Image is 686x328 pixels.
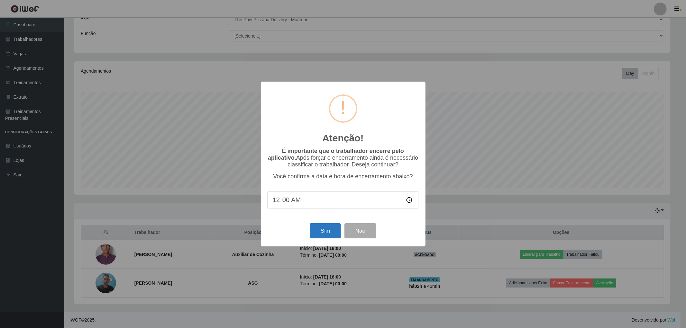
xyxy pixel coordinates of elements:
[268,148,404,161] b: É importante que o trabalhador encerre pelo aplicativo.
[322,132,363,144] h2: Atenção!
[310,223,341,238] button: Sim
[267,148,419,168] p: Após forçar o encerramento ainda é necessário classificar o trabalhador. Deseja continuar?
[344,223,376,238] button: Não
[267,173,419,180] p: Você confirma a data e hora de encerramento abaixo?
